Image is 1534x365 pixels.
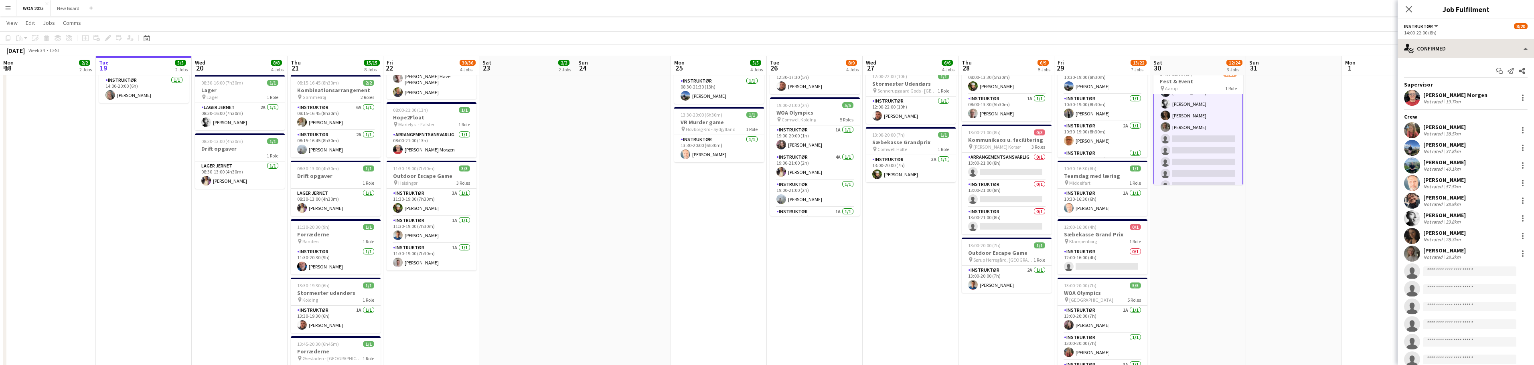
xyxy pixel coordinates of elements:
[1058,172,1147,179] h3: Teamdag med læring
[195,87,285,94] h3: Lager
[770,125,860,153] app-card-role: Instruktør1A1/119:00-20:00 (1h)[PERSON_NAME]
[98,63,109,73] span: 19
[840,117,853,123] span: 5 Roles
[302,238,319,244] span: Randers
[175,60,186,66] span: 5/5
[1423,131,1444,137] div: Not rated
[387,189,476,216] app-card-role: Instruktør3A1/111:30-19:00 (7h30m)[PERSON_NAME]
[459,107,470,113] span: 1/1
[291,161,381,216] app-job-card: 08:30-13:00 (4h30m)1/1Drift opgaver1 RoleLager Jernet1/108:30-13:00 (4h30m)[PERSON_NAME]
[459,165,470,171] span: 3/3
[26,47,47,53] span: Week 34
[291,219,381,274] div: 11:30-20:30 (9h)1/1Forræderne Randers1 RoleInstruktør1/111:30-20:30 (9h)[PERSON_NAME]
[962,266,1052,293] app-card-role: Instruktør2A1/113:00-20:00 (7h)[PERSON_NAME]
[1031,144,1045,150] span: 3 Roles
[1058,289,1147,296] h3: WOA Olympics
[1423,148,1444,154] div: Not rated
[175,67,188,73] div: 2 Jobs
[866,139,956,146] h3: Sæbekasse Grandprix
[6,19,18,26] span: View
[1130,282,1141,288] span: 5/5
[291,289,381,296] h3: Stormester udendørs
[16,0,51,16] button: WOA 2025
[776,102,809,108] span: 19:00-21:00 (2h)
[1423,194,1466,201] div: [PERSON_NAME]
[387,243,476,270] app-card-role: Instruktør1A1/111:30-19:00 (7h30m)[PERSON_NAME]
[1423,212,1466,219] div: [PERSON_NAME]
[267,94,278,100] span: 1 Role
[387,59,476,112] app-card-role: Instruktør3/307:00-20:00 (13h)[PERSON_NAME] Have [PERSON_NAME][PERSON_NAME]
[291,231,381,238] h3: Forræderne
[1058,121,1147,149] app-card-role: Instruktør2A1/110:30-19:00 (8h30m)[PERSON_NAME]
[363,282,374,288] span: 1/1
[866,127,956,182] app-job-card: 13:00-20:00 (7h)1/1Sæbekasse Grandprix Comwell Holte1 RoleInstruktør3A1/113:00-20:00 (7h)[PERSON_...
[3,59,14,66] span: Mon
[1130,165,1141,171] span: 1/1
[290,63,301,73] span: 21
[1058,149,1147,176] app-card-role: Instruktør1/110:30-19:00 (8h30m)
[961,63,972,73] span: 28
[1058,94,1147,121] app-card-role: Instruktør1/110:30-19:00 (8h30m)[PERSON_NAME]
[1444,201,1462,207] div: 38.9km
[201,80,243,86] span: 08:30-16:00 (7h30m)
[1444,131,1462,137] div: 38.5km
[458,121,470,127] span: 1 Role
[195,103,285,130] app-card-role: Lager Jernet2A1/108:30-16:00 (7h30m)[PERSON_NAME]
[363,224,374,230] span: 1/1
[291,59,301,66] span: Thu
[1058,219,1147,274] app-job-card: 12:00-16:00 (4h)0/1Sæbekasse Grand Prix Klampenborg1 RoleInstruktør0/112:00-16:00 (4h)
[1129,180,1141,186] span: 1 Role
[872,73,907,79] span: 12:00-22:00 (10h)
[865,63,876,73] span: 27
[1423,91,1487,99] div: [PERSON_NAME] Morgen
[26,19,35,26] span: Edit
[481,63,491,73] span: 23
[1444,148,1462,154] div: 37.8km
[1225,85,1237,91] span: 1 Role
[297,224,330,230] span: 11:30-20:30 (9h)
[962,59,972,66] span: Thu
[1064,224,1096,230] span: 12:00-16:00 (4h)
[1398,81,1534,88] div: Supervisor
[482,59,491,66] span: Sat
[1226,60,1242,66] span: 12/24
[302,355,363,361] span: Ørestaden - [GEOGRAPHIC_DATA]
[302,94,326,100] span: Gammelrøj
[1064,165,1096,171] span: 10:30-16:30 (6h)
[1058,67,1147,94] app-card-role: Instruktør1/110:30-19:00 (8h30m)[PERSON_NAME]
[578,59,588,66] span: Sun
[968,129,1001,135] span: 13:00-21:00 (8h)
[22,18,38,28] a: Edit
[387,161,476,270] app-job-card: 11:30-19:00 (7h30m)3/3Outdoor Escape Game Helsingør3 RolesInstruktør3A1/111:30-19:00 (7h30m)[PERS...
[962,67,1052,94] app-card-role: Instruktør4A1/108:00-13:30 (5h30m)[PERSON_NAME]
[746,112,758,118] span: 1/1
[398,121,434,127] span: Marielyst - Falster
[43,19,55,26] span: Jobs
[195,75,285,130] app-job-card: 08:30-16:00 (7h30m)1/1Lager Lager1 RoleLager Jernet2A1/108:30-16:00 (7h30m)[PERSON_NAME]
[1344,63,1356,73] span: 1
[387,59,393,66] span: Fri
[291,103,381,130] app-card-role: Instruktør6A1/108:15-16:45 (8h30m)[PERSON_NAME]
[364,67,379,73] div: 8 Jobs
[51,0,86,16] button: New Board
[770,67,860,94] app-card-role: Instruktør1A1/112:30-17:30 (5h)[PERSON_NAME]
[866,59,876,66] span: Wed
[291,87,381,94] h3: Kombinationsarrangement
[938,73,949,79] span: 1/1
[291,348,381,355] h3: Forræderne
[387,130,476,157] app-card-role: Arrangementsansvarlig1/108:00-21:00 (13h)[PERSON_NAME] Morgen
[363,238,374,244] span: 1 Role
[750,60,761,66] span: 5/5
[1038,67,1050,73] div: 5 Jobs
[962,39,1052,121] app-job-card: 08:00-13:30 (5h30m)2/2Optimizer Clarion - [GEOGRAPHIC_DATA]2 RolesInstruktør4A1/108:00-13:30 (5h3...
[866,69,956,124] div: 12:00-22:00 (10h)1/1Stormester Udendørs Sonnerupgaard Gods - [GEOGRAPHIC_DATA]1 RoleInstruktør1/1...
[1153,78,1243,85] h3: Fest & Event
[385,63,393,73] span: 22
[559,67,571,73] div: 2 Jobs
[770,97,860,216] app-job-card: 19:00-21:00 (2h)5/5WOA Olympics Comwell Kolding5 RolesInstruktør1A1/119:00-20:00 (1h)[PERSON_NAME...
[770,153,860,180] app-card-role: Instruktør4A1/119:00-21:00 (2h)[PERSON_NAME]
